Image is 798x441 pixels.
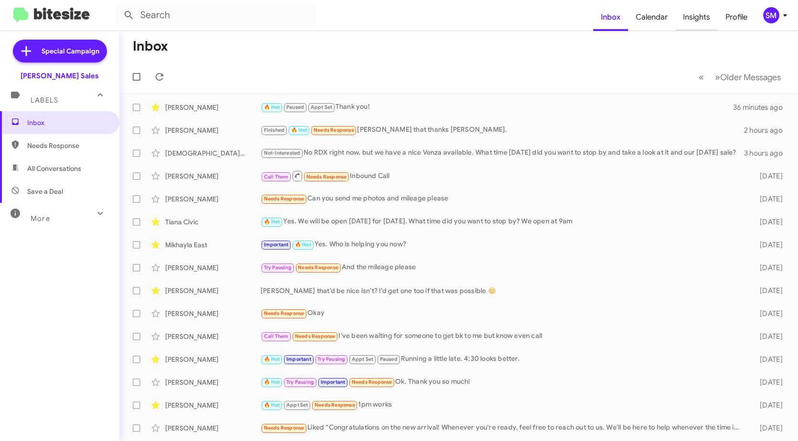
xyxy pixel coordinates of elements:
span: Needs Response [27,141,108,150]
span: 🔥 Hot [264,356,280,362]
div: 36 minutes ago [733,103,790,112]
h1: Inbox [133,39,168,54]
span: 🔥 Hot [264,402,280,408]
div: [DATE] [746,263,790,273]
span: Call Them [264,174,289,180]
div: [DATE] [746,309,790,318]
span: 🔥 Hot [295,241,311,248]
span: Call Them [264,333,289,339]
span: Needs Response [314,127,354,133]
span: Needs Response [298,264,338,271]
div: Inbound Call [261,170,746,182]
div: Okay [261,308,746,319]
div: [PERSON_NAME] Sales [21,71,99,81]
span: Special Campaign [42,46,99,56]
span: Labels [31,96,58,105]
div: [PERSON_NAME] that’d be nice isn’t? I’d get one too if that was possible 😊 [261,286,746,295]
div: Ok. Thank you so much! [261,377,746,388]
div: 2 hours ago [744,126,790,135]
div: [PERSON_NAME] [165,194,261,204]
div: Running a little late. 4:30 looks better. [261,354,746,365]
div: Liked “Congratulations on the new arrival! Whenever you're ready, feel free to reach out to us. W... [261,422,746,433]
div: [PERSON_NAME] [165,355,261,364]
div: [PERSON_NAME] that thanks [PERSON_NAME]. [261,125,744,136]
span: Paused [380,356,398,362]
div: No RDX right now, but we have a nice Venza available. What time [DATE] did you want to stop by an... [261,147,744,158]
span: Needs Response [352,379,392,385]
span: Save a Deal [27,187,63,196]
span: Finished [264,127,285,133]
span: Inbox [27,118,108,127]
span: 🔥 Hot [264,104,280,110]
input: Search [115,4,316,27]
div: [PERSON_NAME] [165,378,261,387]
span: « [699,71,704,83]
a: Profile [718,3,755,31]
span: Appt Set [352,356,374,362]
span: 🔥 Hot [291,127,307,133]
button: Previous [693,67,710,87]
span: Needs Response [295,333,336,339]
span: Important [264,241,289,248]
a: Calendar [628,3,675,31]
button: SM [755,7,787,23]
div: [DATE] [746,240,790,250]
div: [DATE] [746,332,790,341]
span: Appt Set [311,104,333,110]
div: And the mileage please [261,262,746,273]
span: More [31,214,50,223]
div: [DEMOGRAPHIC_DATA][PERSON_NAME] [165,148,261,158]
span: Try Pausing [264,264,292,271]
span: 🔥 Hot [264,219,280,225]
span: 🔥 Hot [264,379,280,385]
div: [PERSON_NAME] [165,263,261,273]
div: [DATE] [746,355,790,364]
span: » [715,71,720,83]
div: [PERSON_NAME] [165,126,261,135]
div: [PERSON_NAME] [165,332,261,341]
span: Needs Response [264,196,304,202]
a: Special Campaign [13,40,107,63]
nav: Page navigation example [693,67,787,87]
div: 1pm works [261,399,746,410]
div: [PERSON_NAME] [165,286,261,295]
span: Important [286,356,311,362]
div: Tiana Civic [165,217,261,227]
div: Mikhayla East [165,240,261,250]
a: Insights [675,3,718,31]
span: Needs Response [315,402,355,408]
div: Yes. Who is helping you now? [261,239,746,250]
span: Older Messages [720,72,781,83]
span: Needs Response [264,310,304,316]
span: Try Pausing [286,379,314,385]
div: 3 hours ago [744,148,790,158]
span: Needs Response [264,425,304,431]
div: [PERSON_NAME] [165,400,261,410]
div: [DATE] [746,286,790,295]
div: [DATE] [746,217,790,227]
div: [PERSON_NAME] [165,103,261,112]
div: [DATE] [746,400,790,410]
span: Important [321,379,346,385]
div: [DATE] [746,423,790,433]
div: [DATE] [746,194,790,204]
span: All Conversations [27,164,81,173]
span: Appt Set [286,402,308,408]
div: Yes. We will be open [DATE] for [DATE]. What time did you want to stop by? We open at 9am [261,216,746,227]
span: Paused [286,104,304,110]
div: I've been waiting for someone to get bk to me but know even call [261,331,746,342]
span: Try Pausing [317,356,345,362]
div: [DATE] [746,171,790,181]
div: [DATE] [746,378,790,387]
div: SM [763,7,779,23]
span: Needs Response [306,174,347,180]
div: [PERSON_NAME] [165,309,261,318]
div: Can you send me photos and mileage please [261,193,746,204]
div: Thank you! [261,102,733,113]
div: [PERSON_NAME] [165,171,261,181]
a: Inbox [593,3,628,31]
button: Next [709,67,787,87]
